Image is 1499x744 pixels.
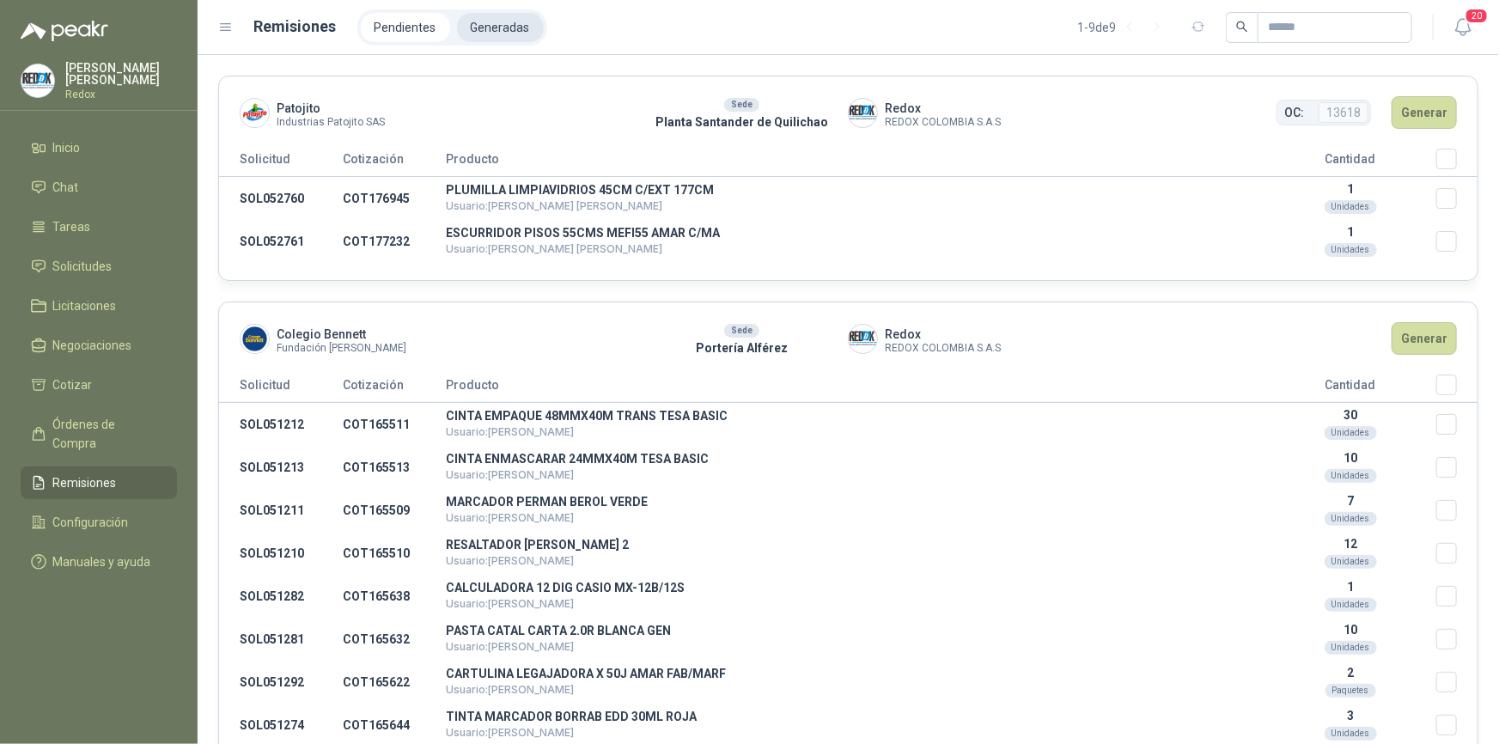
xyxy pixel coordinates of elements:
[446,496,1264,508] p: MARCADOR PERMAN BEROL VERDE
[21,210,177,243] a: Tareas
[53,473,117,492] span: Remisiones
[446,242,662,255] span: Usuario: [PERSON_NAME] [PERSON_NAME]
[1436,149,1478,177] th: Seleccionar/deseleccionar
[1264,375,1436,403] th: Cantidad
[254,15,337,39] h1: Remisiones
[1436,618,1478,661] td: Seleccionar/deseleccionar
[21,21,108,41] img: Logo peakr
[343,403,446,447] td: COT165511
[446,597,574,610] span: Usuario: [PERSON_NAME]
[1436,177,1478,221] td: Seleccionar/deseleccionar
[1264,225,1436,239] p: 1
[1436,446,1478,489] td: Seleccionar/deseleccionar
[53,513,129,532] span: Configuración
[277,99,385,118] span: Patojito
[21,369,177,401] a: Cotizar
[65,89,177,100] p: Redox
[1264,580,1436,594] p: 1
[21,131,177,164] a: Inicio
[446,199,662,212] span: Usuario: [PERSON_NAME] [PERSON_NAME]
[1436,575,1478,618] td: Seleccionar/deseleccionar
[1436,220,1478,263] td: Seleccionar/deseleccionar
[1325,512,1377,526] div: Unidades
[1392,322,1457,355] button: Generar
[219,575,343,618] td: SOL051282
[21,506,177,539] a: Configuración
[1264,537,1436,551] p: 12
[1436,532,1478,575] td: Seleccionar/deseleccionar
[1325,200,1377,214] div: Unidades
[1436,661,1478,704] td: Seleccionar/deseleccionar
[1325,598,1377,612] div: Unidades
[457,13,544,42] a: Generadas
[1325,727,1377,741] div: Unidades
[446,453,1264,465] p: CINTA ENMASCARAR 24MMX40M TESA BASIC
[343,575,446,618] td: COT165638
[21,467,177,499] a: Remisiones
[1392,96,1457,129] button: Generar
[1436,489,1478,532] td: Seleccionar/deseleccionar
[446,410,1264,422] p: CINTA EMPAQUE 48MMX40M TRANS TESA BASIC
[343,177,446,221] td: COT176945
[219,375,343,403] th: Solicitud
[343,532,446,575] td: COT165510
[446,726,574,739] span: Usuario: [PERSON_NAME]
[1264,623,1436,637] p: 10
[219,403,343,447] td: SOL051212
[446,468,574,481] span: Usuario: [PERSON_NAME]
[446,375,1264,403] th: Producto
[446,227,1264,239] p: ESCURRIDOR PISOS 55CMS MEFI55 AMAR C/MA
[1319,102,1368,123] span: 13618
[241,325,269,353] img: Company Logo
[446,539,1264,551] p: RESALTADOR [PERSON_NAME] 2
[1236,21,1248,33] span: search
[53,552,151,571] span: Manuales y ayuda
[53,217,91,236] span: Tareas
[1264,709,1436,723] p: 3
[219,532,343,575] td: SOL051210
[724,324,759,338] div: Sede
[849,99,877,127] img: Company Logo
[636,338,849,357] p: Portería Alférez
[1264,666,1436,680] p: 2
[65,62,177,86] p: [PERSON_NAME] [PERSON_NAME]
[446,554,574,567] span: Usuario: [PERSON_NAME]
[446,710,1264,723] p: TINTA MARCADOR BORRAB EDD 30ML ROJA
[219,220,343,263] td: SOL052761
[1325,641,1377,655] div: Unidades
[1325,426,1377,440] div: Unidades
[219,149,343,177] th: Solicitud
[53,375,93,394] span: Cotizar
[1325,684,1376,698] div: Paquetes
[21,64,54,97] img: Company Logo
[361,13,450,42] a: Pendientes
[343,618,446,661] td: COT165632
[885,344,1001,353] span: REDOX COLOMBIA S.A.S
[343,446,446,489] td: COT165513
[53,138,81,157] span: Inicio
[446,511,574,524] span: Usuario: [PERSON_NAME]
[1264,494,1436,508] p: 7
[343,149,446,177] th: Cotización
[21,546,177,578] a: Manuales y ayuda
[1264,408,1436,422] p: 30
[219,489,343,532] td: SOL051211
[277,325,406,344] span: Colegio Bennett
[21,250,177,283] a: Solicitudes
[636,113,849,131] p: Planta Santander de Quilichao
[343,375,446,403] th: Cotización
[1465,8,1489,24] span: 20
[1264,182,1436,196] p: 1
[849,325,877,353] img: Company Logo
[343,220,446,263] td: COT177232
[277,344,406,353] span: Fundación [PERSON_NAME]
[1264,149,1436,177] th: Cantidad
[1325,555,1377,569] div: Unidades
[446,184,1264,196] p: PLUMILLA LIMPIAVIDRIOS 45CM C/EXT 177CM
[53,415,161,453] span: Órdenes de Compra
[343,489,446,532] td: COT165509
[1284,103,1304,122] span: OC:
[1436,403,1478,447] td: Seleccionar/deseleccionar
